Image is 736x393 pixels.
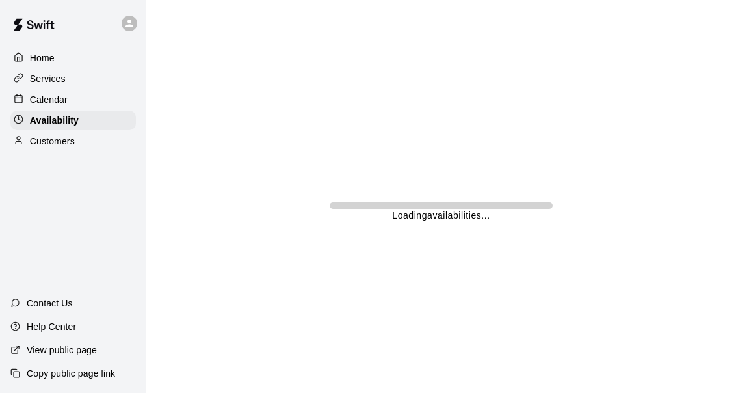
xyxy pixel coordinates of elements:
p: View public page [27,344,97,357]
a: Services [10,69,136,88]
p: Help Center [27,320,76,333]
p: Customers [30,135,75,148]
p: Availability [30,114,79,127]
p: Copy public page link [27,367,115,380]
p: Loading availabilities ... [392,209,490,223]
a: Availability [10,111,136,130]
p: Calendar [30,93,68,106]
p: Services [30,72,66,85]
a: Customers [10,131,136,151]
p: Home [30,51,55,64]
p: Contact Us [27,297,73,310]
a: Home [10,48,136,68]
a: Calendar [10,90,136,109]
